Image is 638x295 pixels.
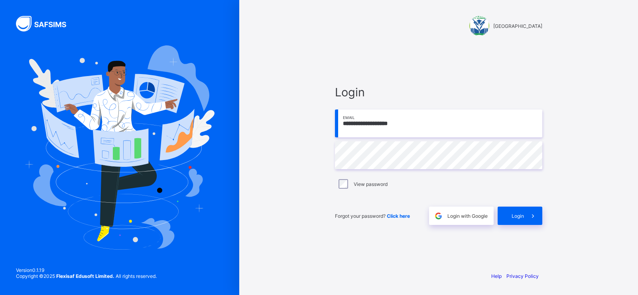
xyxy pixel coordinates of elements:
label: View password [354,181,388,187]
span: [GEOGRAPHIC_DATA] [493,23,542,29]
img: SAFSIMS Logo [16,16,76,31]
span: Copyright © 2025 All rights reserved. [16,273,157,279]
span: Login [512,213,524,219]
span: Login with Google [447,213,488,219]
span: Login [335,85,542,99]
a: Click here [387,213,410,219]
span: Forgot your password? [335,213,410,219]
strong: Flexisaf Edusoft Limited. [56,273,114,279]
a: Help [491,273,502,279]
a: Privacy Policy [506,273,539,279]
img: google.396cfc9801f0270233282035f929180a.svg [434,211,443,221]
img: Hero Image [25,45,215,249]
span: Version 0.1.19 [16,267,157,273]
